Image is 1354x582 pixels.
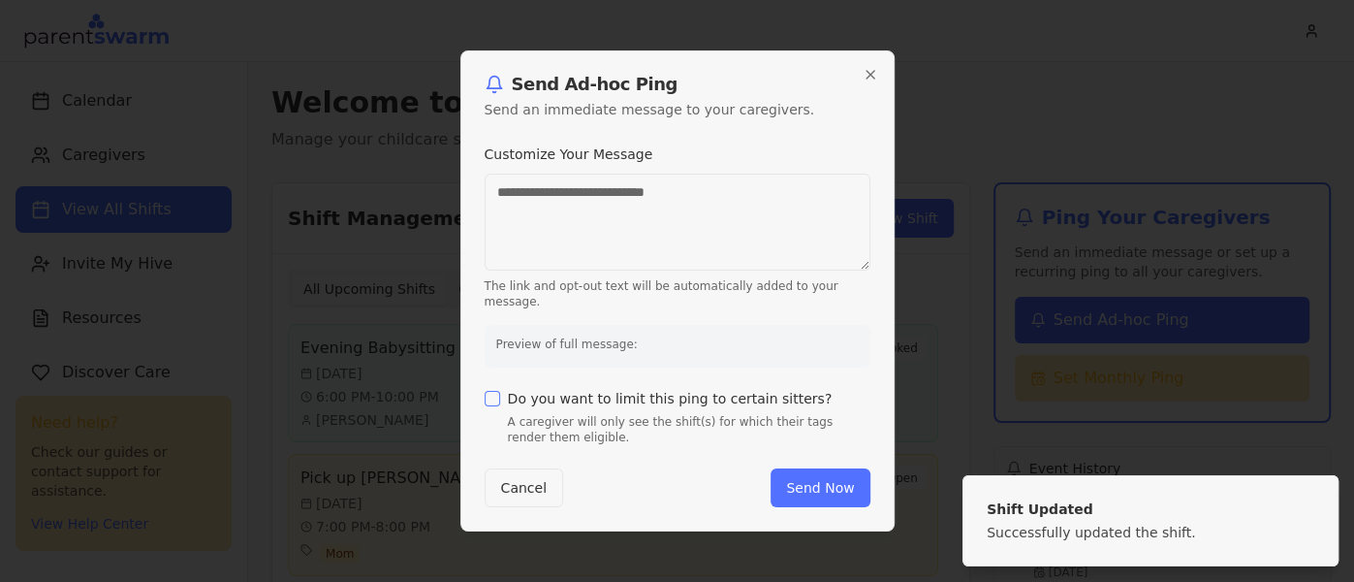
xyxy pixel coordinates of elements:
p: A caregiver will only see the shift(s) for which their tags render them eligible. [508,414,870,445]
label: Do you want to limit this ping to certain sitters? [508,392,833,405]
h2: Send Ad-hoc Ping [485,75,870,94]
label: Preview of full message: [496,337,859,352]
p: Send an immediate message to your caregivers. [485,100,870,119]
button: Send Now [771,469,869,507]
p: The link and opt-out text will be automatically added to your message. [485,278,870,309]
label: Customize Your Message [485,146,653,162]
button: Cancel [485,469,563,507]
